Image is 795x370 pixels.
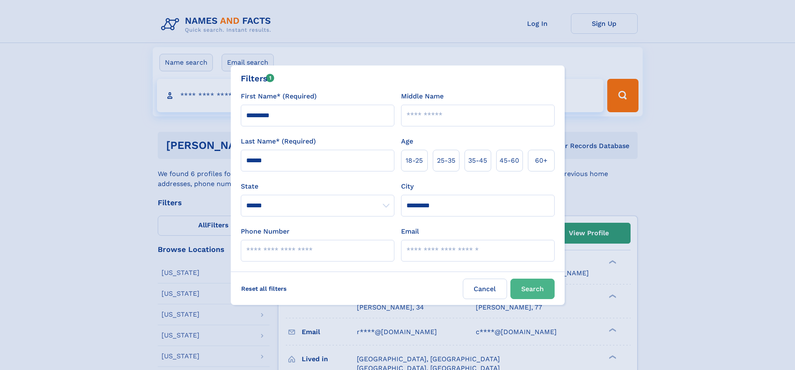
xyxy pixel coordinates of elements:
label: Cancel [463,279,507,299]
label: City [401,181,414,191]
label: Last Name* (Required) [241,136,316,146]
span: 18‑25 [406,156,423,166]
span: 45‑60 [500,156,519,166]
label: Email [401,227,419,237]
div: Filters [241,72,275,85]
button: Search [510,279,555,299]
span: 35‑45 [468,156,487,166]
label: Phone Number [241,227,290,237]
label: State [241,181,394,191]
span: 60+ [535,156,548,166]
label: First Name* (Required) [241,91,317,101]
span: 25‑35 [437,156,455,166]
label: Reset all filters [236,279,292,299]
label: Age [401,136,413,146]
label: Middle Name [401,91,444,101]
